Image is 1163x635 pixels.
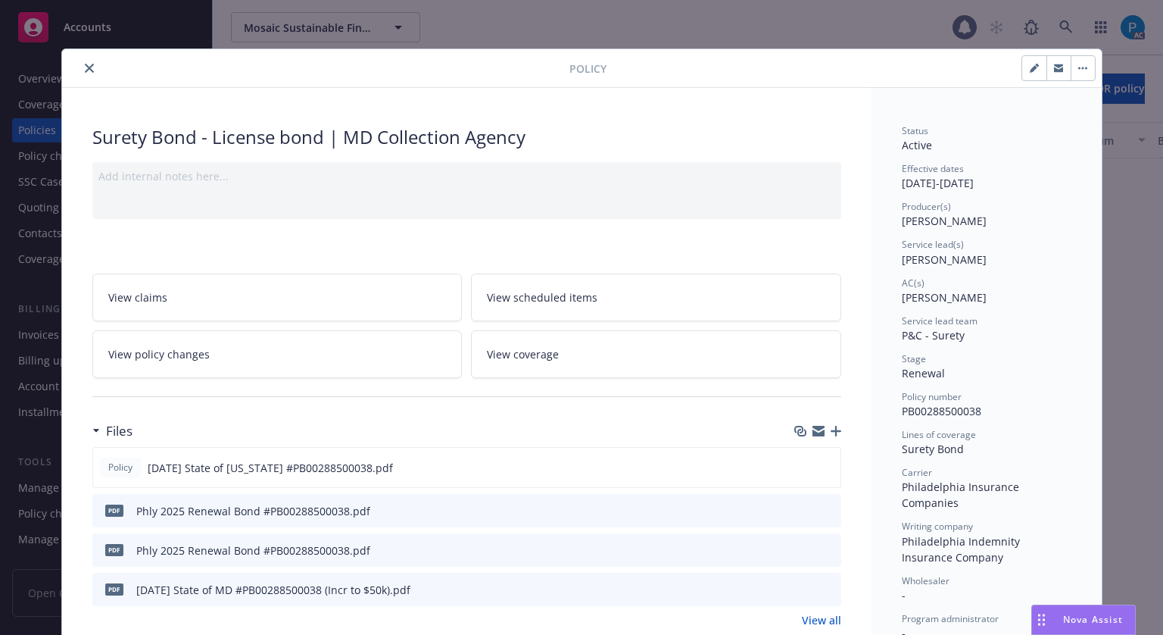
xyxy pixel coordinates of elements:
span: Stage [902,352,926,365]
span: View scheduled items [487,289,597,305]
span: Philadelphia Insurance Companies [902,480,1022,510]
span: Effective dates [902,162,964,175]
span: - [902,588,906,602]
span: [PERSON_NAME] [902,290,987,305]
button: close [80,59,98,77]
span: [PERSON_NAME] [902,252,987,267]
span: Lines of coverage [902,428,976,441]
span: Philadelphia Indemnity Insurance Company [902,534,1023,565]
a: View coverage [471,330,841,378]
button: download file [797,460,809,476]
span: View claims [108,289,167,305]
span: Service lead(s) [902,238,964,251]
span: AC(s) [902,277,924,289]
span: PB00288500038 [902,404,981,418]
span: Policy [569,61,606,77]
span: Writing company [902,520,973,533]
span: P&C - Surety [902,328,965,343]
span: Renewal [902,366,945,380]
div: Phly 2025 Renewal Bond #PB00288500038.pdf [136,503,370,519]
button: download file [797,582,809,598]
span: [PERSON_NAME] [902,214,987,228]
button: preview file [821,460,834,476]
button: download file [797,543,809,558]
span: Producer(s) [902,200,951,213]
button: download file [797,503,809,519]
span: Wholesaler [902,574,949,587]
span: Program administrator [902,612,999,625]
div: Files [92,421,133,441]
div: Phly 2025 Renewal Bond #PB00288500038.pdf [136,543,370,558]
span: pdf [105,544,123,555]
span: Service lead team [902,314,977,327]
div: [DATE] - [DATE] [902,162,1071,191]
a: View policy changes [92,330,463,378]
div: Add internal notes here... [98,168,835,184]
div: [DATE] State of MD #PB00288500038 (Incr to $50k).pdf [136,582,410,598]
button: preview file [822,582,835,598]
span: View policy changes [108,346,210,362]
a: View scheduled items [471,274,841,321]
span: [DATE] State of [US_STATE] #PB00288500038.pdf [148,460,393,476]
span: Active [902,138,932,152]
span: pdf [105,505,123,516]
span: Policy number [902,390,962,403]
span: pdf [105,583,123,595]
span: Policy [105,461,136,474]
div: Drag to move [1032,605,1051,634]
span: Nova Assist [1063,613,1123,626]
a: View claims [92,274,463,321]
a: View all [802,612,841,628]
h3: Files [106,421,133,441]
span: Status [902,124,928,137]
span: View coverage [487,346,559,362]
div: Surety Bond - License bond | MD Collection Agency [92,124,841,150]
div: Surety Bond [902,441,1071,457]
button: preview file [822,543,835,558]
button: preview file [822,503,835,519]
button: Nova Assist [1031,605,1136,635]
span: Carrier [902,466,932,479]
